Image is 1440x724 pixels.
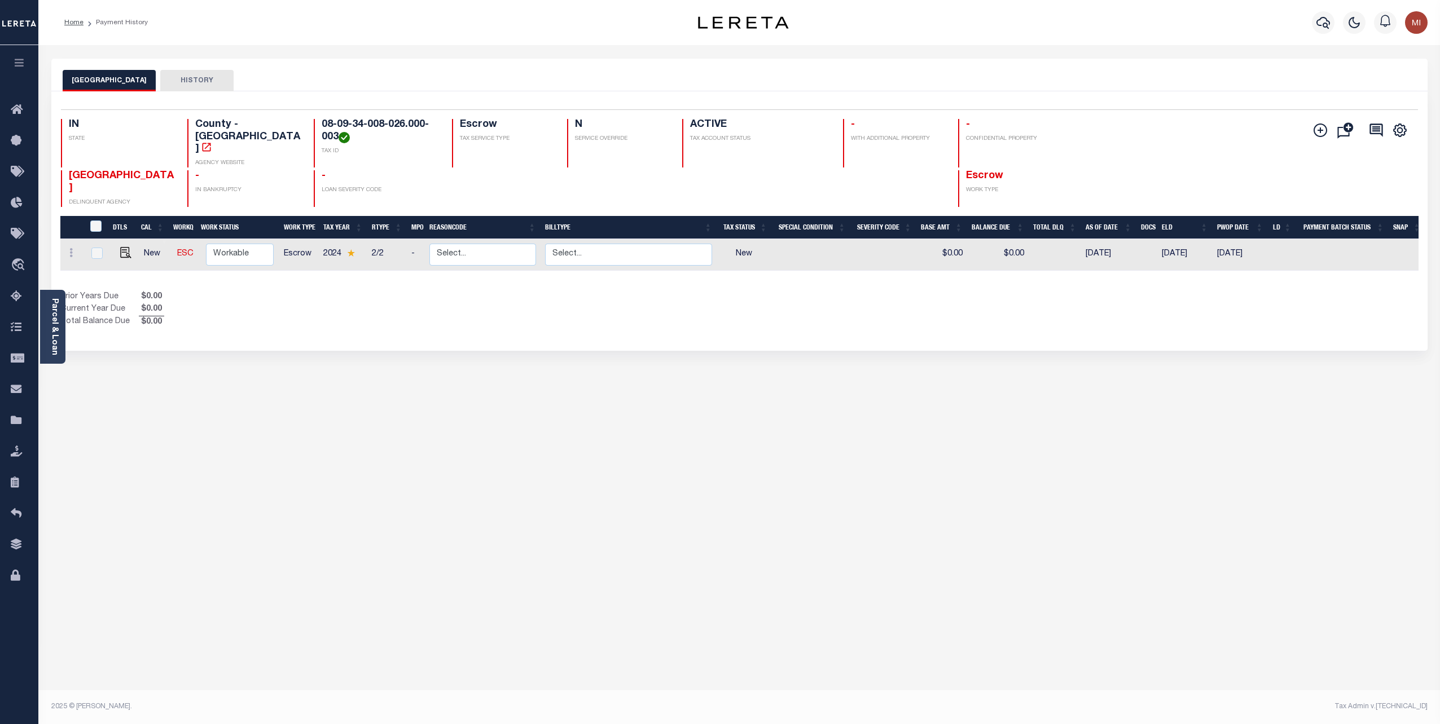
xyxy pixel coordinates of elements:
th: SNAP: activate to sort column ascending [1389,216,1425,239]
th: BillType: activate to sort column ascending [541,216,717,239]
td: $0.00 [967,239,1029,271]
td: 2/2 [367,239,407,271]
p: DELINQUENT AGENCY [69,198,174,207]
th: &nbsp;&nbsp;&nbsp;&nbsp;&nbsp;&nbsp;&nbsp;&nbsp;&nbsp;&nbsp; [60,216,84,239]
span: $0.00 [139,303,164,316]
p: TAX ACCOUNT STATUS [690,135,829,143]
p: LOAN SEVERITY CODE [322,186,438,195]
th: Work Type [279,216,319,239]
p: TAX SERVICE TYPE [460,135,554,143]
td: Escrow [279,239,319,271]
h4: Escrow [460,119,554,131]
th: Special Condition: activate to sort column ascending [772,216,850,239]
td: [DATE] [1213,239,1268,271]
th: Base Amt: activate to sort column ascending [916,216,967,239]
th: MPO [407,216,425,239]
h4: 08-09-34-008-026.000-003 [322,119,438,143]
p: WORK TYPE [966,186,1071,195]
th: CAL: activate to sort column ascending [137,216,169,239]
img: logo-dark.svg [698,16,788,29]
p: SERVICE OVERRIDE [575,135,669,143]
span: - [966,120,970,130]
td: New [717,239,772,271]
a: ESC [177,250,194,258]
th: &nbsp; [84,216,108,239]
td: Prior Years Due [60,291,139,303]
th: ReasonCode: activate to sort column ascending [425,216,541,239]
img: svg+xml;base64,PHN2ZyB4bWxucz0iaHR0cDovL3d3dy53My5vcmcvMjAwMC9zdmciIHBvaW50ZXItZXZlbnRzPSJub25lIi... [1405,11,1428,34]
h4: County - [GEOGRAPHIC_DATA] [195,119,300,156]
th: Severity Code: activate to sort column ascending [850,216,916,239]
th: RType: activate to sort column ascending [367,216,407,239]
th: Payment Batch Status: activate to sort column ascending [1296,216,1389,239]
h4: ACTIVE [690,119,829,131]
th: As of Date: activate to sort column ascending [1081,216,1136,239]
th: ELD: activate to sort column ascending [1157,216,1213,239]
p: TAX ID [322,147,438,156]
p: WITH ADDITIONAL PROPERTY [851,135,945,143]
p: STATE [69,135,174,143]
li: Payment History [84,17,148,28]
span: [GEOGRAPHIC_DATA] [69,171,174,193]
th: Work Status [196,216,279,239]
a: Home [64,19,84,26]
span: - [195,171,199,181]
button: HISTORY [160,70,234,91]
span: $0.00 [139,291,164,303]
p: IN BANKRUPTCY [195,186,300,195]
button: [GEOGRAPHIC_DATA] [63,70,156,91]
td: - [407,239,425,271]
td: New [139,239,173,271]
th: DTLS [108,216,137,239]
td: [DATE] [1157,239,1213,271]
h4: IN [69,119,174,131]
th: LD: activate to sort column ascending [1268,216,1296,239]
td: Total Balance Due [60,316,139,328]
th: Tax Year: activate to sort column ascending [319,216,367,239]
td: [DATE] [1081,239,1136,271]
p: CONFIDENTIAL PROPERTY [966,135,1071,143]
span: - [322,171,326,181]
a: Parcel & Loan [50,298,58,355]
p: AGENCY WEBSITE [195,159,300,167]
td: Current Year Due [60,303,139,316]
td: 2024 [319,239,367,271]
i: travel_explore [11,258,29,273]
th: Total DLQ: activate to sort column ascending [1029,216,1081,239]
th: Docs [1136,216,1157,239]
img: Star.svg [347,249,355,257]
th: WorkQ [169,216,196,239]
span: Escrow [966,171,1003,181]
th: PWOP Date: activate to sort column ascending [1213,216,1268,239]
span: - [851,120,855,130]
h4: N [575,119,669,131]
td: $0.00 [916,239,967,271]
span: $0.00 [139,316,164,329]
th: Balance Due: activate to sort column ascending [967,216,1029,239]
th: Tax Status: activate to sort column ascending [717,216,772,239]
